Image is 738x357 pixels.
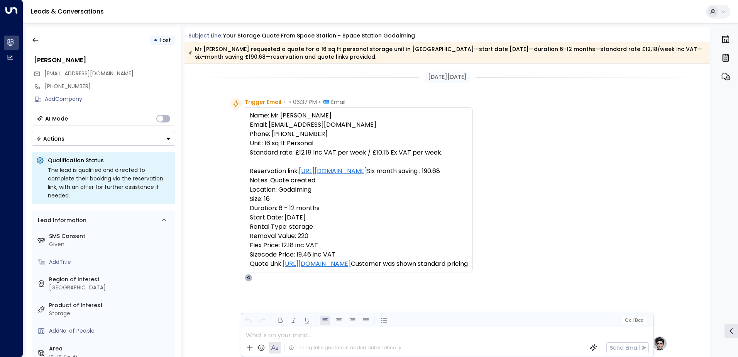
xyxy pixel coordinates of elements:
div: Given [49,240,172,248]
button: Redo [257,316,267,325]
div: Your storage quote from Space Station - Space Station Godalming [223,32,415,40]
a: [URL][DOMAIN_NAME] [283,259,351,269]
div: AI Mode [45,115,68,122]
span: Lost [160,36,171,44]
label: Product of Interest [49,301,172,309]
button: Cc|Bcc [621,317,646,324]
a: Leads & Conversations [31,7,104,16]
div: O [245,274,252,282]
div: Button group with a nested menu [32,132,175,146]
span: Email [331,98,345,106]
div: [DATE][DATE] [425,71,470,83]
label: Region of Interest [49,275,172,284]
button: Actions [32,132,175,146]
div: [PHONE_NUMBER] [45,82,175,90]
div: AddNo. of People [49,327,172,335]
button: Undo [244,316,253,325]
div: [PERSON_NAME] [34,56,175,65]
div: Lead Information [35,216,86,224]
span: Subject Line: [188,32,222,39]
span: Cc Bcc [625,318,643,323]
span: [EMAIL_ADDRESS][DOMAIN_NAME] [44,70,134,77]
div: [GEOGRAPHIC_DATA] [49,284,172,292]
span: • [283,98,285,106]
pre: Name: Mr [PERSON_NAME] Email: [EMAIL_ADDRESS][DOMAIN_NAME] Phone: [PHONE_NUMBER] Unit: 16 sq ft P... [250,111,468,269]
span: tyronesmith51989@outlook.com [44,70,134,78]
div: • [154,33,157,47]
div: The agent signature is added automatically [289,344,401,351]
label: Area [49,345,172,353]
div: AddCompany [45,95,175,103]
span: 06:37 PM [293,98,317,106]
span: • [289,98,291,106]
span: Trigger Email [245,98,281,106]
label: SMS Consent [49,232,172,240]
p: Qualification Status [48,156,171,164]
span: • [319,98,321,106]
a: [URL][DOMAIN_NAME] [299,167,367,176]
div: Actions [36,135,64,142]
div: Storage [49,309,172,318]
img: profile-logo.png [652,336,667,351]
div: Mr [PERSON_NAME] requested a quote for a 16 sq ft personal storage unit in [GEOGRAPHIC_DATA]—star... [188,45,706,61]
span: | [632,318,634,323]
div: The lead is qualified and directed to complete their booking via the reservation link, with an of... [48,166,171,200]
div: AddTitle [49,258,172,266]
